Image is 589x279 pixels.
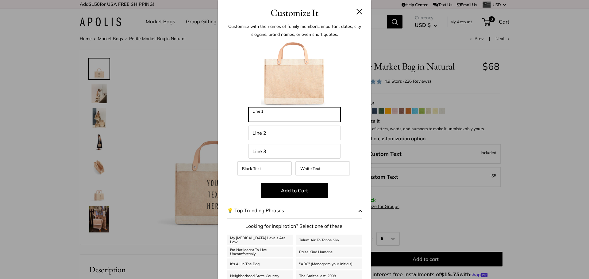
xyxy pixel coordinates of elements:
[261,40,328,107] img: petitemarketbagweb.001.jpeg
[296,235,362,245] a: Tulum Air To Tahoe Sky
[296,258,362,269] a: "ABC" (Monogram your initials)
[300,166,321,171] span: White Text
[227,247,293,257] a: I'm Not Meant To Live Uncomfortably
[227,258,293,269] a: It's All In The Bag
[227,6,362,20] h3: Customize It
[237,161,292,175] label: Black Text
[242,166,261,171] span: Black Text
[261,183,328,198] button: Add to Cart
[227,22,362,38] p: Customize with the names of family members, important dates, city slogans, brand names, or even s...
[227,203,362,219] button: 💡 Top Trending Phrases
[295,161,350,175] label: White Text
[227,222,362,231] p: Looking for inspiration? Select one of these:
[296,247,362,257] a: Raise Kind Humans
[227,235,293,245] a: My [MEDICAL_DATA] Levels Are Low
